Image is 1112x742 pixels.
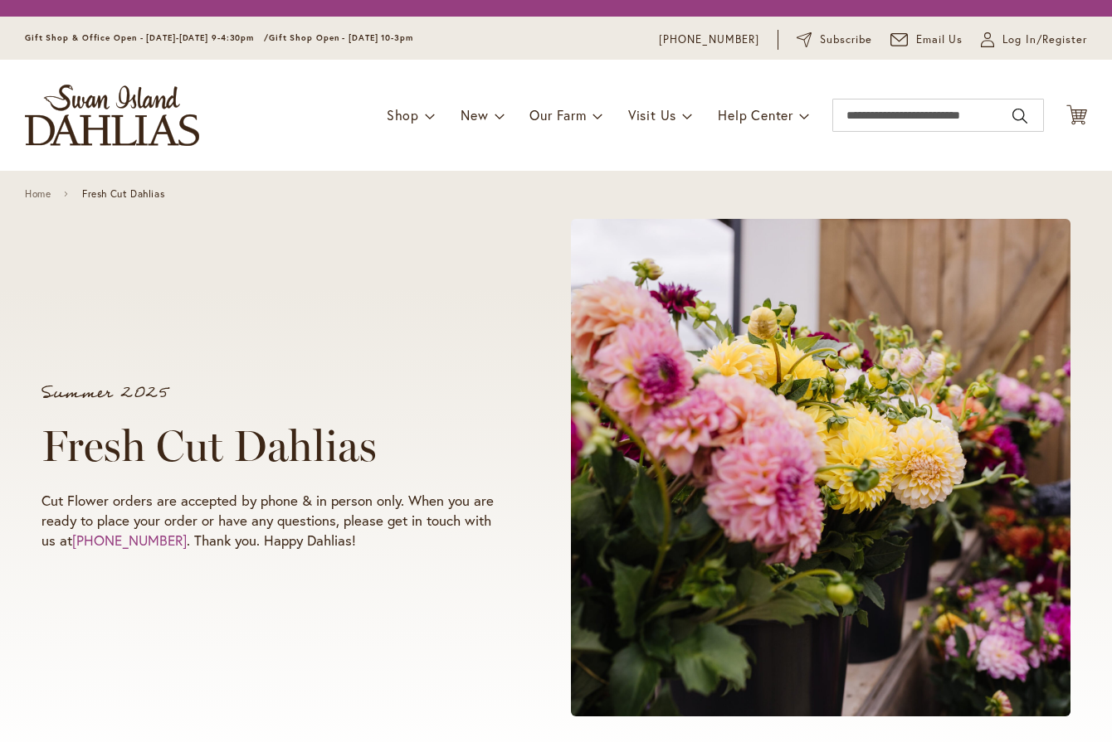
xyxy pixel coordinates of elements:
span: Gift Shop & Office Open - [DATE]-[DATE] 9-4:30pm / [25,32,269,43]
span: Help Center [718,106,793,124]
a: [PHONE_NUMBER] [659,32,759,48]
span: New [461,106,488,124]
a: store logo [25,85,199,146]
a: Log In/Register [981,32,1087,48]
span: Log In/Register [1002,32,1087,48]
a: [PHONE_NUMBER] [72,531,187,550]
span: Subscribe [820,32,872,48]
p: Cut Flower orders are accepted by phone & in person only. When you are ready to place your order ... [41,491,508,550]
a: Subscribe [797,32,872,48]
p: Summer 2025 [41,385,508,401]
span: Gift Shop Open - [DATE] 10-3pm [269,32,413,43]
span: Email Us [916,32,963,48]
span: Shop [387,106,419,124]
span: Our Farm [529,106,586,124]
a: Email Us [890,32,963,48]
span: Fresh Cut Dahlias [82,188,164,200]
h1: Fresh Cut Dahlias [41,421,508,471]
button: Search [1012,103,1027,129]
a: Home [25,188,51,200]
span: Visit Us [628,106,676,124]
